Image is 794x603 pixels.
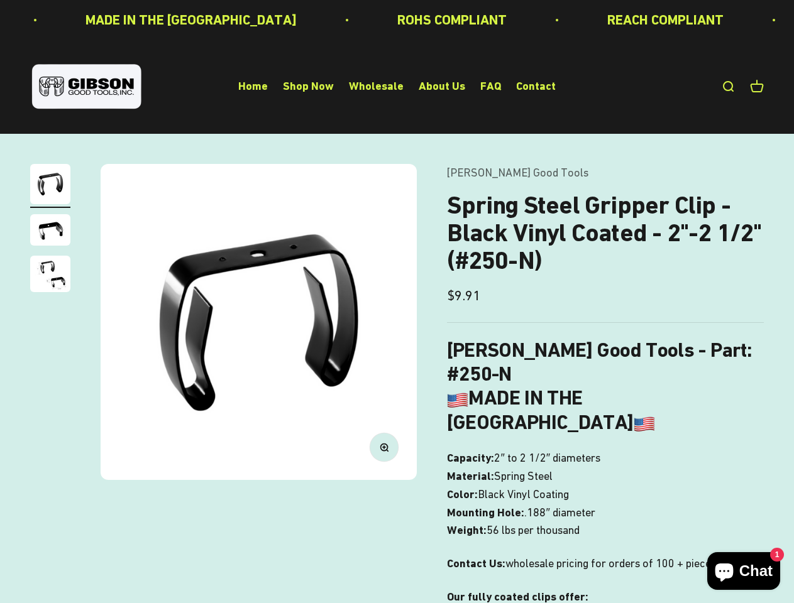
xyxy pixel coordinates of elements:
[516,80,556,93] a: Contact
[447,166,588,179] a: [PERSON_NAME] Good Tools
[447,285,480,307] sale-price: $9.91
[494,449,600,467] span: 2″ to 2 1/2″ diameters
[447,469,494,482] b: Material:
[238,80,268,93] a: Home
[524,504,595,522] span: .188″ diameter
[447,555,764,573] p: wholesale pricing for orders of 100 + pieces
[447,506,524,519] b: Mounting Hole:
[606,9,722,31] p: REACH COMPLIANT
[703,552,784,593] inbox-online-store-chat: Shopify online store chat
[447,523,487,536] b: Weight:
[30,214,70,246] img: close up of a spring steel gripper clip, tool clip, durable, secure holding, Excellent corrosion ...
[30,164,70,208] button: Go to item 1
[30,214,70,249] button: Go to item 2
[447,487,478,501] b: Color:
[447,590,588,603] strong: Our fully coated clips offer:
[447,451,494,464] b: Capacity:
[349,80,404,93] a: Wholesale
[30,164,70,204] img: Gripper clip, made & shipped from the USA!
[30,256,70,296] button: Go to item 3
[30,256,70,292] img: close up of a spring steel gripper clip, tool clip, durable, secure holding, Excellent corrosion ...
[447,192,764,274] h1: Spring Steel Gripper Clip - Black Vinyl Coated - 2"-2 1/2" (#250-N)
[447,557,505,570] strong: Contact Us:
[487,521,580,540] span: 56 lbs per thousand
[480,80,501,93] a: FAQ
[419,80,465,93] a: About Us
[396,9,505,31] p: ROHS COMPLIANT
[447,386,654,433] b: MADE IN THE [GEOGRAPHIC_DATA]
[283,80,334,93] a: Shop Now
[478,486,569,504] span: Black Vinyl Coating
[101,164,417,480] img: Gripper clip, made & shipped from the USA!
[447,338,752,386] b: [PERSON_NAME] Good Tools - Part: #250-N
[494,467,553,486] span: Spring Steel
[84,9,295,31] p: MADE IN THE [GEOGRAPHIC_DATA]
